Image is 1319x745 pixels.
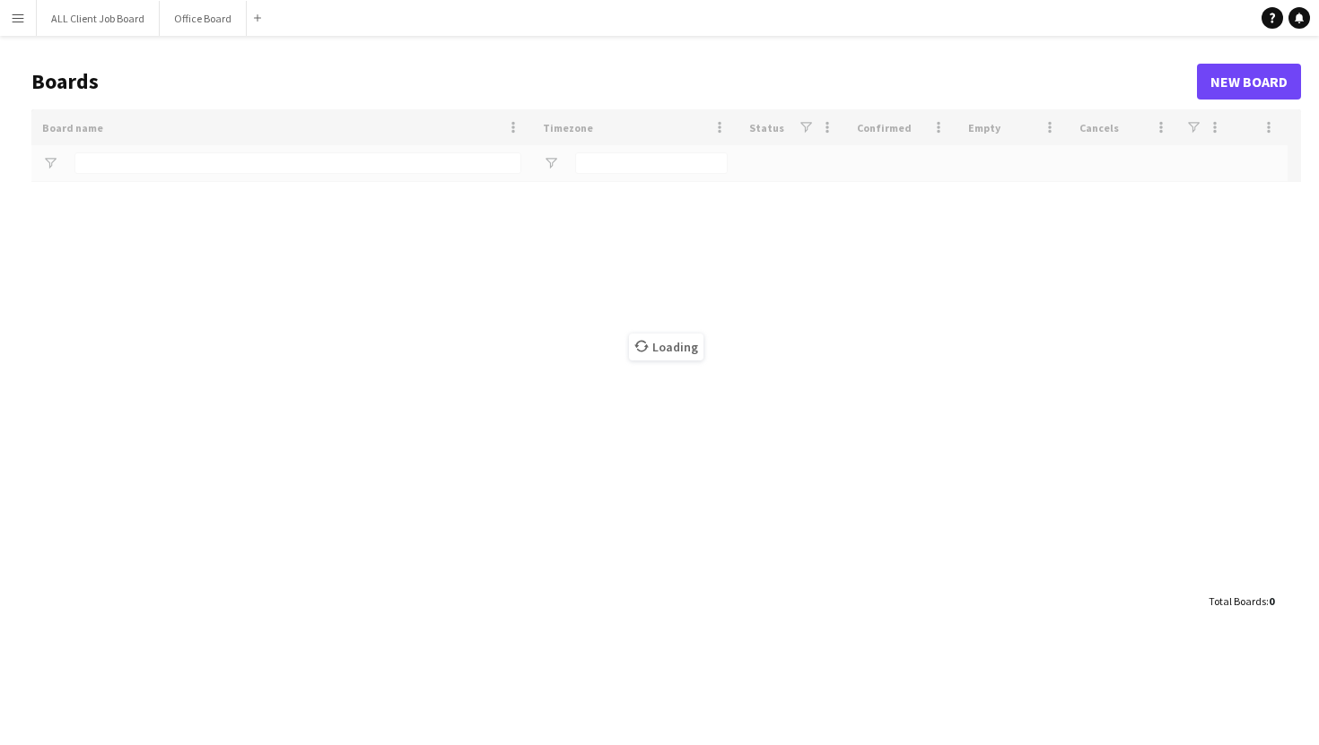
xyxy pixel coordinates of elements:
[1197,64,1301,100] a: New Board
[1209,594,1266,608] span: Total Boards
[160,1,247,36] button: Office Board
[1209,584,1274,619] div: :
[629,334,703,360] span: Loading
[31,68,1197,95] h1: Boards
[1269,594,1274,608] span: 0
[37,1,160,36] button: ALL Client Job Board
